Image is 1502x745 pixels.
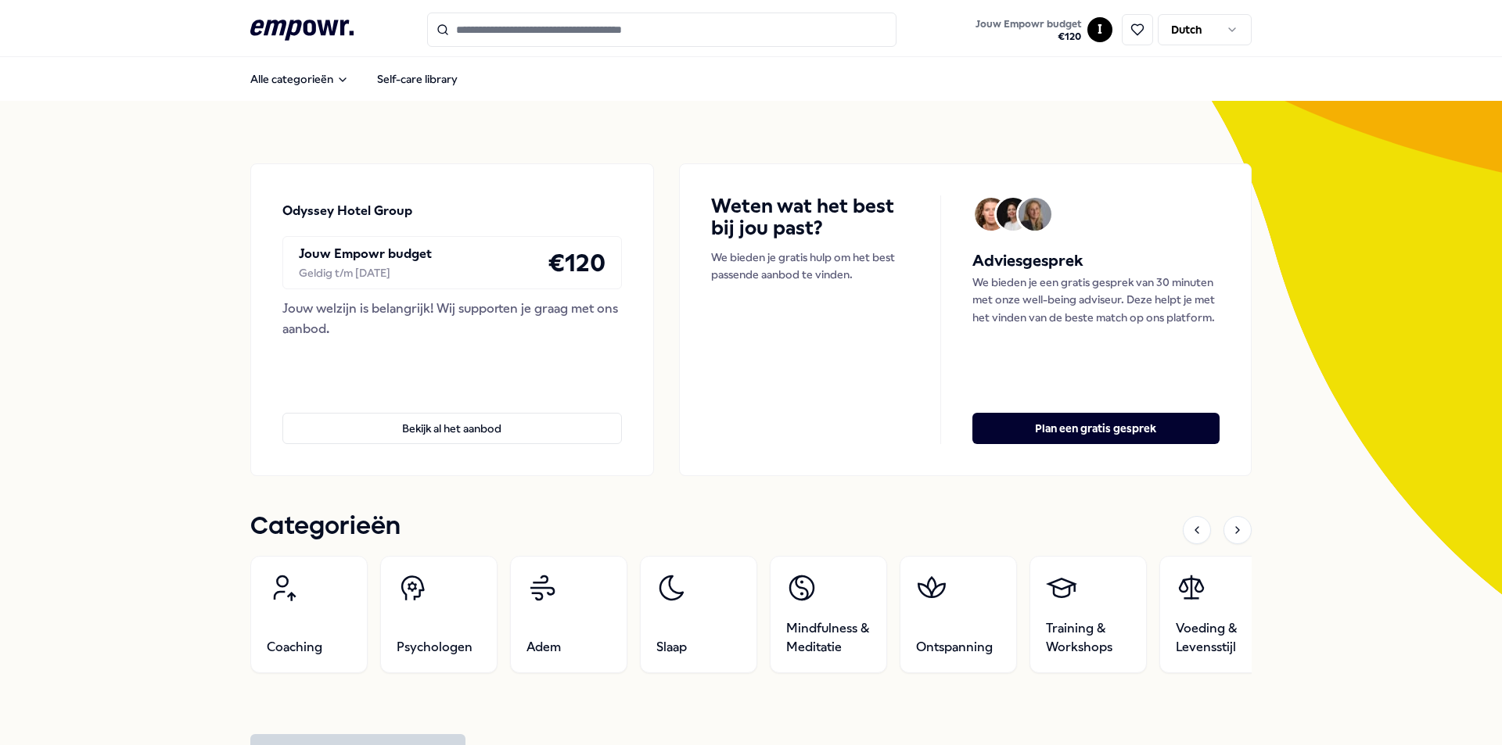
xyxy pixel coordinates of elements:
[972,15,1084,46] button: Jouw Empowr budget€120
[969,13,1087,46] a: Jouw Empowr budget€120
[238,63,361,95] button: Alle categorieën
[972,274,1220,326] p: We bieden je een gratis gesprek van 30 minuten met onze well-being adviseur. Deze helpt je met he...
[972,249,1220,274] h5: Adviesgesprek
[299,244,432,264] p: Jouw Empowr budget
[365,63,470,95] a: Self-care library
[975,198,1008,231] img: Avatar
[548,243,605,282] h4: € 120
[916,638,993,657] span: Ontspanning
[510,556,627,673] a: Adem
[1159,556,1277,673] a: Voeding & Levensstijl
[656,638,687,657] span: Slaap
[282,388,622,444] a: Bekijk al het aanbod
[770,556,887,673] a: Mindfulness & Meditatie
[997,198,1029,231] img: Avatar
[267,638,322,657] span: Coaching
[976,30,1081,43] span: € 120
[976,18,1081,30] span: Jouw Empowr budget
[238,63,470,95] nav: Main
[711,195,909,239] h4: Weten wat het best bij jou past?
[1176,619,1260,657] span: Voeding & Levensstijl
[526,638,561,657] span: Adem
[711,249,909,284] p: We bieden je gratis hulp om het best passende aanbod te vinden.
[1087,17,1112,42] button: I
[900,556,1017,673] a: Ontspanning
[397,638,473,657] span: Psychologen
[972,413,1220,444] button: Plan een gratis gesprek
[640,556,757,673] a: Slaap
[427,13,897,47] input: Search for products, categories or subcategories
[1046,619,1130,657] span: Training & Workshops
[1029,556,1147,673] a: Training & Workshops
[380,556,498,673] a: Psychologen
[250,507,401,546] h1: Categorieën
[250,556,368,673] a: Coaching
[282,413,622,444] button: Bekijk al het aanbod
[299,264,432,281] div: Geldig t/m [DATE]
[786,619,871,657] span: Mindfulness & Meditatie
[282,299,622,338] div: Jouw welzijn is belangrijk! Wij supporten je graag met ons aanbod.
[282,201,412,221] p: Odyssey Hotel Group
[1019,198,1051,231] img: Avatar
